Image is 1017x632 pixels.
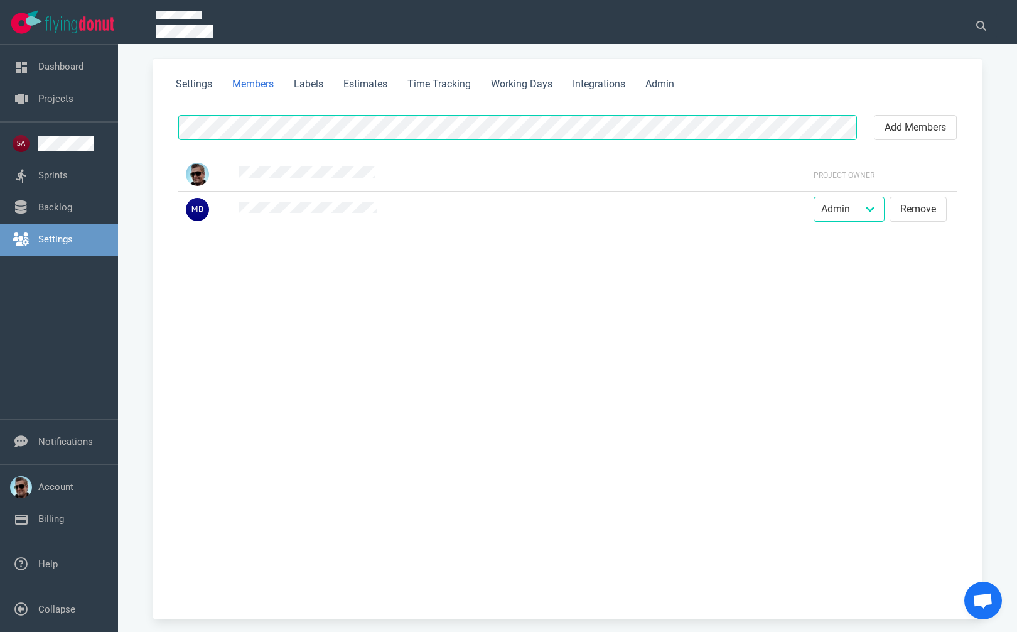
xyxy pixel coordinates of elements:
[964,582,1002,619] a: Open de chat
[38,481,73,493] a: Account
[38,513,64,525] a: Billing
[38,558,58,570] a: Help
[38,234,73,245] a: Settings
[635,72,684,97] a: Admin
[814,171,874,180] span: Project Owner
[38,202,72,213] a: Backlog
[284,72,333,97] a: Labels
[186,163,209,186] img: 37
[874,115,957,140] button: add members
[38,604,75,615] a: Collapse
[166,72,222,97] a: Settings
[38,170,68,181] a: Sprints
[397,72,481,97] a: Time Tracking
[222,72,284,97] a: Members
[333,72,397,97] a: Estimates
[38,61,83,72] a: Dashboard
[890,197,947,222] button: Remove
[38,93,73,104] a: Projects
[38,436,93,447] a: Notifications
[481,72,562,97] a: Working Days
[562,72,635,97] a: Integrations
[45,16,114,33] img: Flying Donut text logo
[186,198,209,221] img: 37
